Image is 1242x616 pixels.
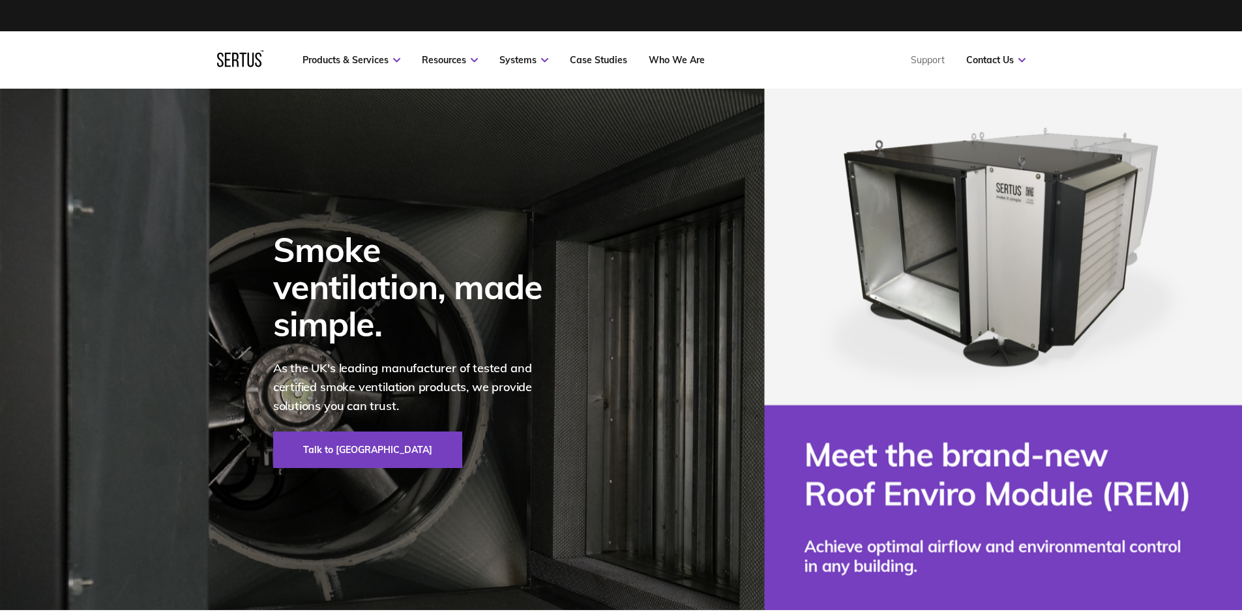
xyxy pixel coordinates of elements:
[273,359,560,415] p: As the UK's leading manufacturer of tested and certified smoke ventilation products, we provide s...
[499,54,548,66] a: Systems
[649,54,705,66] a: Who We Are
[570,54,627,66] a: Case Studies
[303,54,400,66] a: Products & Services
[966,54,1026,66] a: Contact Us
[273,432,462,468] a: Talk to [GEOGRAPHIC_DATA]
[911,54,945,66] a: Support
[273,231,560,343] div: Smoke ventilation, made simple.
[422,54,478,66] a: Resources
